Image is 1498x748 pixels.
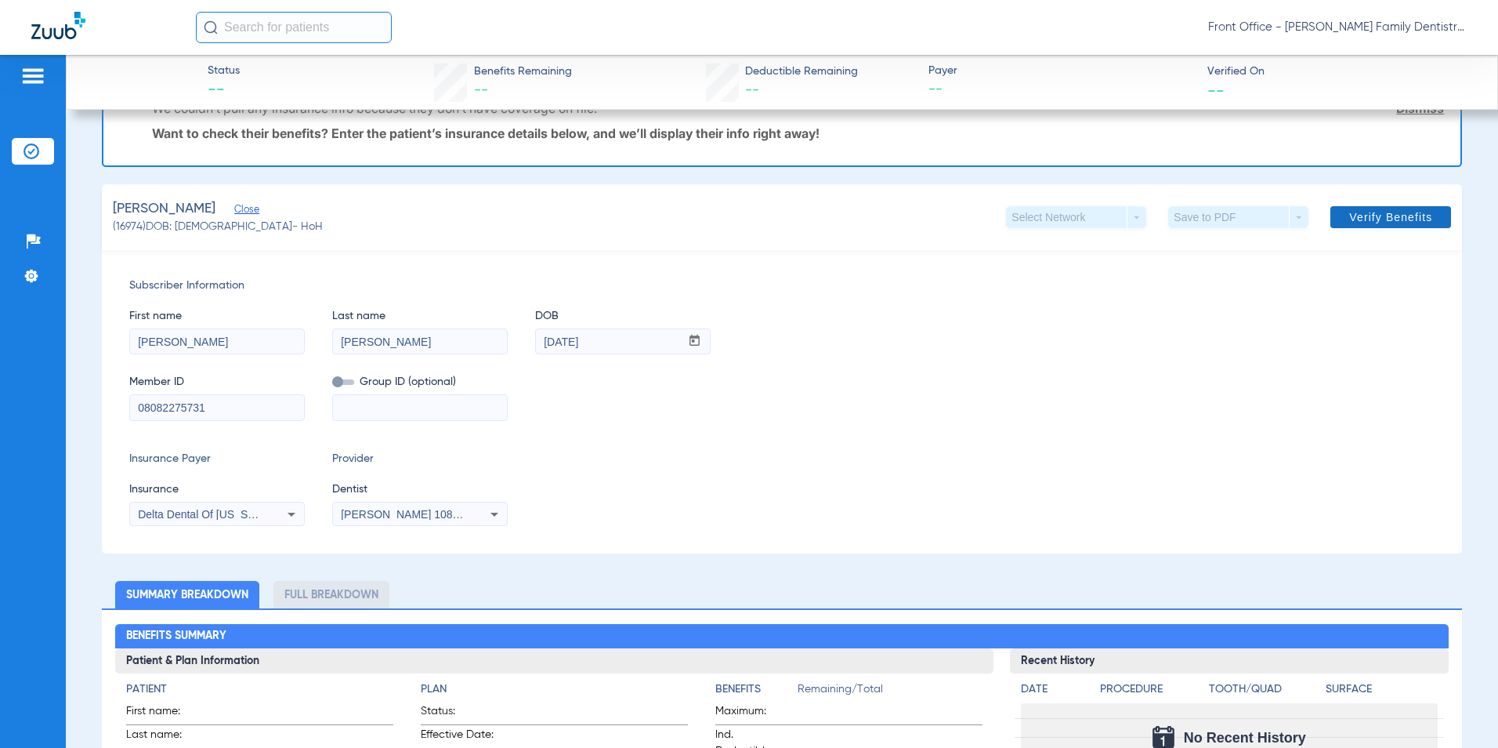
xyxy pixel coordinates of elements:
h4: Date [1021,681,1087,698]
h2: Benefits Summary [115,624,1449,649]
span: Deductible Remaining [745,64,858,80]
button: Verify Benefits [1330,206,1451,228]
img: hamburger-icon [20,67,45,85]
li: Full Breakdown [273,581,389,608]
span: [PERSON_NAME] [113,199,215,219]
span: [PERSON_NAME] 1083226609 [341,508,495,521]
span: (16974) DOB: [DEMOGRAPHIC_DATA] - HoH [113,219,323,235]
button: Open calendar [679,329,710,354]
span: Member ID [129,374,305,390]
span: Insurance [129,481,305,498]
span: -- [745,83,759,97]
span: Last name: [126,727,203,748]
h4: Procedure [1100,681,1203,698]
span: Group ID (optional) [332,374,508,390]
img: Search Icon [204,20,218,34]
span: Subscriber Information [129,278,1435,294]
li: Summary Breakdown [115,581,259,608]
span: First name [129,308,305,325]
span: First name: [126,703,203,724]
span: Status: [421,703,498,724]
input: Search for patients [196,12,392,43]
span: Dentist [332,481,508,498]
span: Verified On [1207,64,1473,80]
span: Payer [928,63,1194,79]
span: No Recent History [1184,730,1306,746]
span: Status [208,63,240,79]
span: -- [928,80,1194,100]
img: Zuub Logo [31,12,85,39]
span: -- [208,80,240,102]
span: Last name [332,308,508,325]
h3: Recent History [1010,648,1449,674]
span: -- [474,83,488,97]
span: Insurance Payer [129,451,305,467]
app-breakdown-title: Procedure [1100,681,1203,703]
app-breakdown-title: Surface [1326,681,1437,703]
span: Verify Benefits [1349,211,1432,223]
h4: Benefits [715,681,798,698]
span: Maximum: [715,703,792,724]
span: DOB [535,308,711,325]
h4: Plan [421,681,688,698]
span: Close [234,204,248,219]
span: Delta Dental Of [US_STATE] [138,508,277,521]
h4: Surface [1326,681,1437,698]
app-breakdown-title: Date [1021,681,1087,703]
h3: Patient & Plan Information [115,648,993,674]
span: Provider [332,451,508,467]
app-breakdown-title: Tooth/Quad [1209,681,1320,703]
h4: Patient [126,681,393,698]
span: Front Office - [PERSON_NAME] Family Dentistry [1208,20,1467,35]
iframe: Chat Widget [1420,673,1498,748]
span: Benefits Remaining [474,64,572,80]
h4: Tooth/Quad [1209,681,1320,698]
span: Effective Date: [421,727,498,748]
app-breakdown-title: Benefits [715,681,798,703]
span: Remaining/Total [798,681,982,703]
span: -- [1207,82,1225,98]
p: Want to check their benefits? Enter the patient’s insurance details below, and we’ll display thei... [152,125,1445,141]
